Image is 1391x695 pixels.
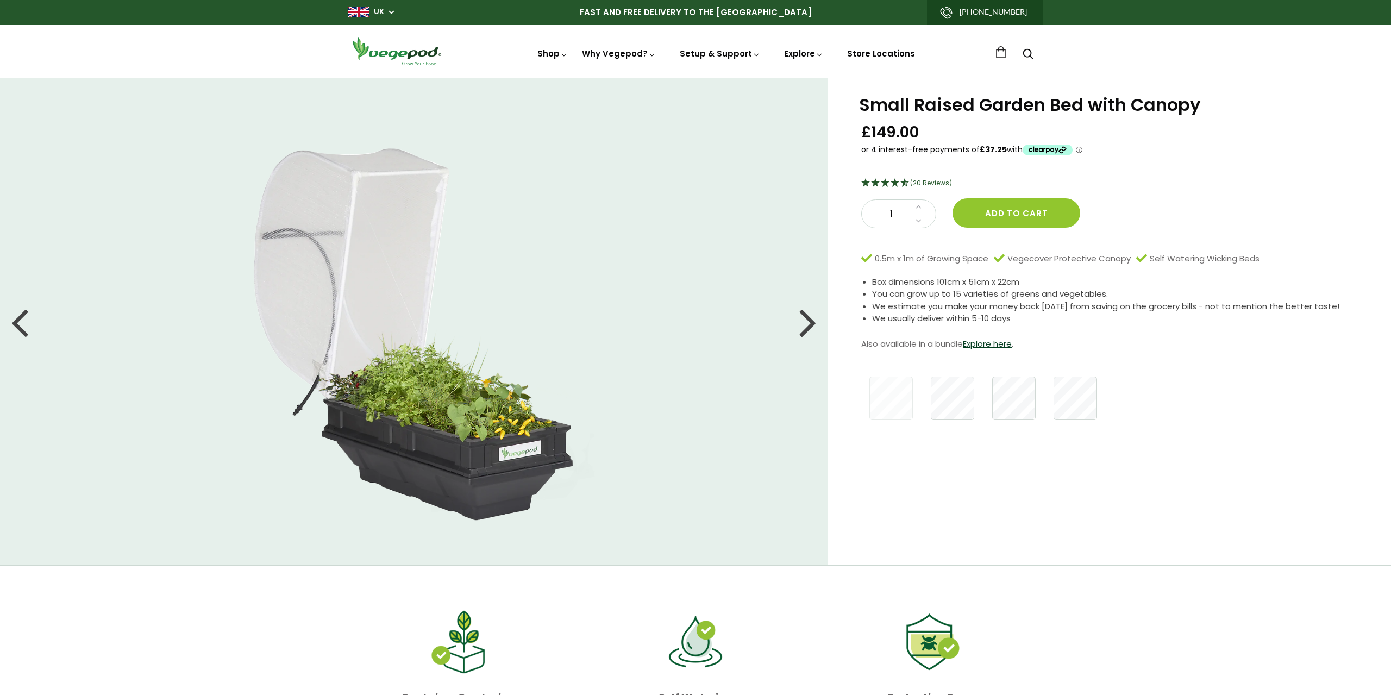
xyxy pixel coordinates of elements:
[582,48,656,59] a: Why Vegepod?
[872,312,1364,325] li: We usually deliver within 5-10 days
[963,338,1012,349] a: Explore here
[861,336,1364,352] p: Also available in a bundle .
[912,200,925,214] a: Increase quantity by 1
[875,253,988,265] span: 0.5m x 1m of Growing Space
[537,48,568,59] a: Shop
[348,36,446,67] img: Vegepod
[910,178,952,187] span: 4.75 Stars - 20 Reviews
[872,300,1364,313] li: We estimate you make your money back [DATE] from saving on the grocery bills - not to mention the...
[847,48,915,59] a: Store Locations
[861,177,1364,191] div: 4.75 Stars - 20 Reviews
[872,288,1364,300] li: You can grow up to 15 varieties of greens and vegetables.
[1150,253,1260,265] span: Self Watering Wicking Beds
[784,48,823,59] a: Explore
[374,7,384,17] a: UK
[873,207,910,221] span: 1
[953,198,1080,228] button: Add to cart
[859,96,1364,114] h1: Small Raised Garden Bed with Canopy
[912,214,925,228] a: Decrease quantity by 1
[861,122,919,142] span: £149.00
[872,276,1364,289] li: Box dimensions 101cm x 51cm x 22cm
[348,7,369,17] img: gb_large.png
[1023,49,1033,61] a: Search
[1007,253,1131,265] span: Vegecover Protective Canopy
[680,48,760,59] a: Setup & Support
[220,118,608,525] img: Small Raised Garden Bed with Canopy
